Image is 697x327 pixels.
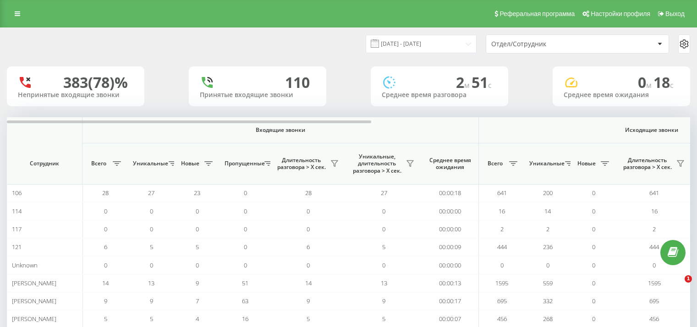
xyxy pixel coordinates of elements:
[196,243,199,251] span: 5
[546,225,549,233] span: 2
[382,297,385,305] span: 9
[497,243,507,251] span: 444
[649,297,659,305] span: 695
[12,279,56,287] span: [PERSON_NAME]
[242,279,248,287] span: 51
[543,315,553,323] span: 268
[148,279,154,287] span: 13
[150,261,153,269] span: 0
[382,225,385,233] span: 0
[196,261,199,269] span: 0
[428,157,472,171] span: Среднее время ожидания
[491,40,601,48] div: Отдел/Сотрудник
[665,10,685,17] span: Выход
[422,220,479,238] td: 00:00:00
[307,297,310,305] span: 9
[150,225,153,233] span: 0
[196,279,199,287] span: 9
[381,189,387,197] span: 27
[104,261,107,269] span: 0
[382,261,385,269] span: 0
[102,279,109,287] span: 14
[646,80,653,90] span: м
[592,189,595,197] span: 0
[592,297,595,305] span: 0
[196,297,199,305] span: 7
[242,297,248,305] span: 63
[543,279,553,287] span: 559
[543,297,553,305] span: 332
[150,243,153,251] span: 5
[305,279,312,287] span: 14
[150,207,153,215] span: 0
[422,292,479,310] td: 00:00:17
[497,315,507,323] span: 456
[422,202,479,220] td: 00:00:00
[242,315,248,323] span: 16
[653,225,656,233] span: 2
[456,72,472,92] span: 2
[18,91,133,99] div: Непринятые входящие звонки
[381,279,387,287] span: 13
[104,225,107,233] span: 0
[150,315,153,323] span: 5
[12,315,56,323] span: [PERSON_NAME]
[351,153,403,174] span: Уникальные, длительность разговора > Х сек.
[649,315,659,323] span: 456
[12,243,22,251] span: 121
[422,274,479,292] td: 00:00:13
[649,243,659,251] span: 444
[649,189,659,197] span: 641
[305,189,312,197] span: 28
[196,207,199,215] span: 0
[592,207,595,215] span: 0
[670,80,674,90] span: c
[307,225,310,233] span: 0
[422,238,479,256] td: 00:00:09
[543,243,553,251] span: 236
[104,243,107,251] span: 6
[104,315,107,323] span: 5
[244,261,247,269] span: 0
[307,207,310,215] span: 0
[472,72,492,92] span: 51
[464,80,472,90] span: м
[63,74,128,91] div: 383 (78)%
[196,315,199,323] span: 4
[150,297,153,305] span: 9
[12,261,38,269] span: Unknown
[102,189,109,197] span: 28
[500,261,504,269] span: 0
[382,243,385,251] span: 5
[621,157,674,171] span: Длительность разговора > Х сек.
[12,297,56,305] span: [PERSON_NAME]
[275,157,328,171] span: Длительность разговора > Х сек.
[495,279,508,287] span: 1595
[133,160,166,167] span: Уникальные
[244,207,247,215] span: 0
[651,207,658,215] span: 16
[544,207,551,215] span: 14
[685,275,692,283] span: 1
[497,297,507,305] span: 695
[382,207,385,215] span: 0
[15,160,74,167] span: Сотрудник
[497,189,507,197] span: 641
[422,184,479,202] td: 00:00:18
[638,72,653,92] span: 0
[499,207,505,215] span: 16
[244,225,247,233] span: 0
[307,261,310,269] span: 0
[104,297,107,305] span: 9
[592,261,595,269] span: 0
[244,243,247,251] span: 0
[12,225,22,233] span: 117
[564,91,679,99] div: Среднее время ожидания
[575,160,598,167] span: Новые
[592,225,595,233] span: 0
[483,160,506,167] span: Всего
[499,10,575,17] span: Реферальная программа
[500,225,504,233] span: 2
[543,189,553,197] span: 200
[87,160,110,167] span: Всего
